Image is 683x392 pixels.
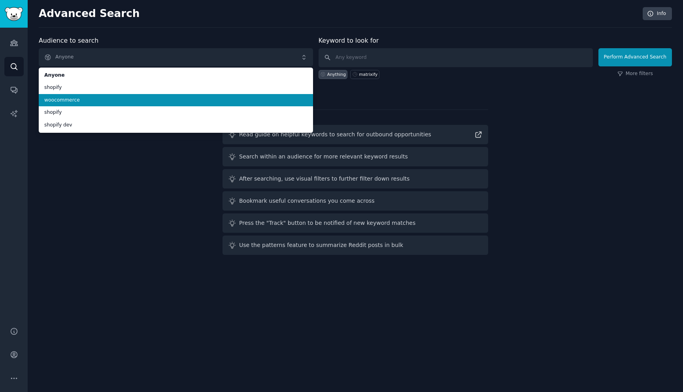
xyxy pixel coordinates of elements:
label: Audience to search [39,37,98,44]
span: Anyone [44,72,308,79]
a: More filters [617,70,653,77]
div: Read guide on helpful keywords to search for outbound opportunities [239,130,431,139]
h2: Advanced Search [39,8,638,20]
input: Any keyword [319,48,593,67]
span: shopify [44,84,308,91]
div: Bookmark useful conversations you come across [239,197,375,205]
span: shopify dev [44,122,308,129]
div: Use the patterns feature to summarize Reddit posts in bulk [239,241,403,249]
ul: Anyone [39,68,313,133]
span: woocommerce [44,97,308,104]
img: GummySearch logo [5,7,23,21]
div: Press the "Track" button to be notified of new keyword matches [239,219,415,227]
button: Anyone [39,48,313,66]
div: Search within an audience for more relevant keyword results [239,153,408,161]
a: Info [643,7,672,21]
div: matrixify [359,72,377,77]
div: Anything [327,72,346,77]
label: Keyword to look for [319,37,379,44]
span: shopify [44,109,308,116]
button: Perform Advanced Search [598,48,672,66]
div: After searching, use visual filters to further filter down results [239,175,409,183]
